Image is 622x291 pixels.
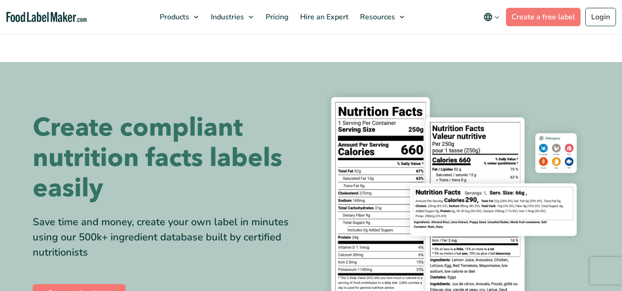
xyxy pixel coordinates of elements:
span: Pricing [263,12,290,22]
a: Create a free label [506,8,581,26]
a: Login [585,8,616,26]
div: Save time and money, create your own label in minutes using our 500k+ ingredient database built b... [33,215,304,260]
span: Resources [357,12,396,22]
h1: Create compliant nutrition facts labels easily [33,113,304,204]
span: Hire an Expert [297,12,349,22]
span: Industries [208,12,245,22]
span: Products [157,12,190,22]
